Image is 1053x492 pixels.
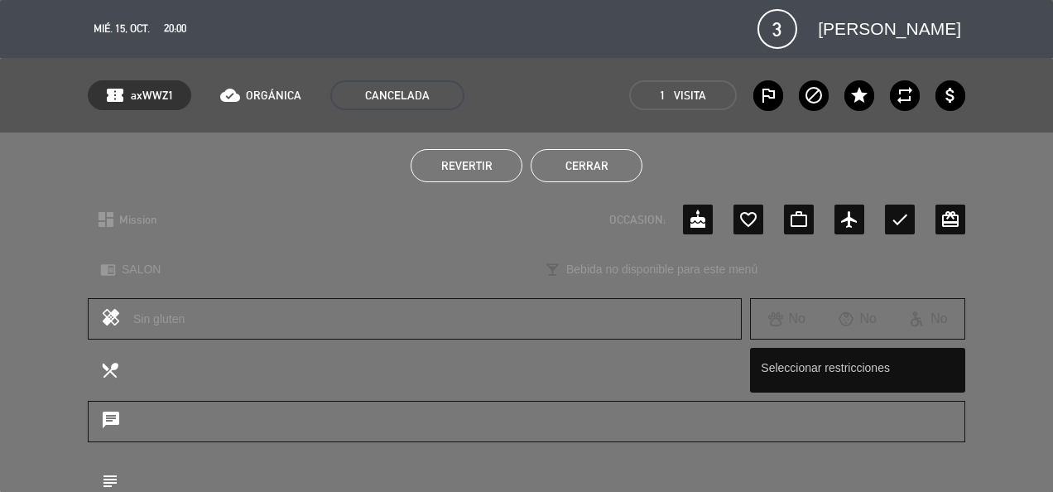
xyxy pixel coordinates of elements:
button: Cerrar [531,149,642,182]
span: Mission [119,210,157,229]
div: No [822,308,893,330]
i: favorite_border [738,210,758,229]
i: chrome_reader_mode [100,262,116,277]
i: local_dining [100,360,118,379]
span: 1 [660,86,666,105]
span: 20:00 [164,20,186,38]
i: block [804,85,824,105]
i: cloud_done [220,85,240,105]
div: No [751,308,822,330]
i: local_bar [545,262,560,277]
i: star [849,85,869,105]
span: [PERSON_NAME] [818,15,961,43]
i: attach_money [940,85,960,105]
span: Bebida no disponible para este menú [566,260,757,279]
em: Visita [674,86,706,105]
span: CANCELADA [330,80,464,110]
span: confirmation_number [105,85,125,105]
div: Sin gluten [133,307,728,330]
i: outlined_flag [758,85,778,105]
i: airplanemode_active [839,210,859,229]
span: axWWZ1 [131,86,174,105]
i: work_outline [789,210,809,229]
i: subject [100,471,118,490]
button: Revertir [411,149,522,182]
span: OCCASION: [609,210,666,229]
i: healing [101,307,121,330]
i: cake [688,210,708,229]
i: dashboard [96,210,116,229]
i: card_giftcard [940,210,960,229]
span: SALON [122,260,161,279]
span: mié. 15, oct. [94,20,150,38]
span: 3 [757,9,797,49]
i: repeat [895,85,915,105]
div: No [893,308,964,330]
span: ORGÁNICA [246,86,301,105]
span: Revertir [441,159,493,172]
i: check [890,210,910,229]
i: chat [101,410,121,433]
